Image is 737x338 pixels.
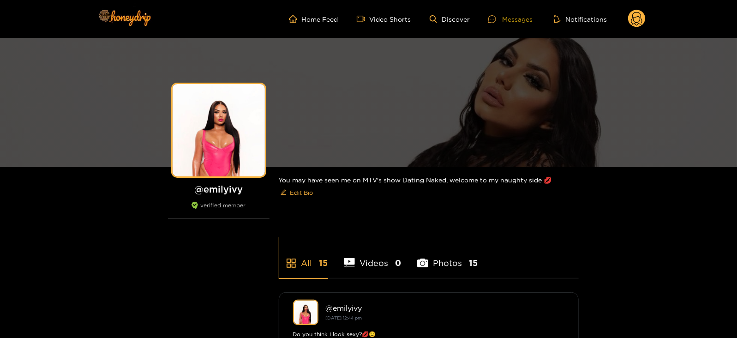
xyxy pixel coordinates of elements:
[395,257,401,269] span: 0
[326,304,564,312] div: @ emilyivy
[357,15,370,23] span: video-camera
[279,167,579,207] div: You may have seen me on MTV's show Dating Naked, welcome to my naughty side 💋
[289,15,338,23] a: Home Feed
[319,257,328,269] span: 15
[357,15,411,23] a: Video Shorts
[488,14,533,24] div: Messages
[281,189,287,196] span: edit
[286,258,297,269] span: appstore
[290,188,313,197] span: Edit Bio
[168,202,270,219] div: verified member
[168,183,270,195] h1: @ emilyivy
[289,15,302,23] span: home
[293,300,318,325] img: emilyivy
[326,315,362,320] small: [DATE] 12:44 pm
[417,236,478,278] li: Photos
[344,236,401,278] li: Videos
[279,236,328,278] li: All
[551,14,610,24] button: Notifications
[279,185,315,200] button: editEdit Bio
[430,15,470,23] a: Discover
[469,257,478,269] span: 15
